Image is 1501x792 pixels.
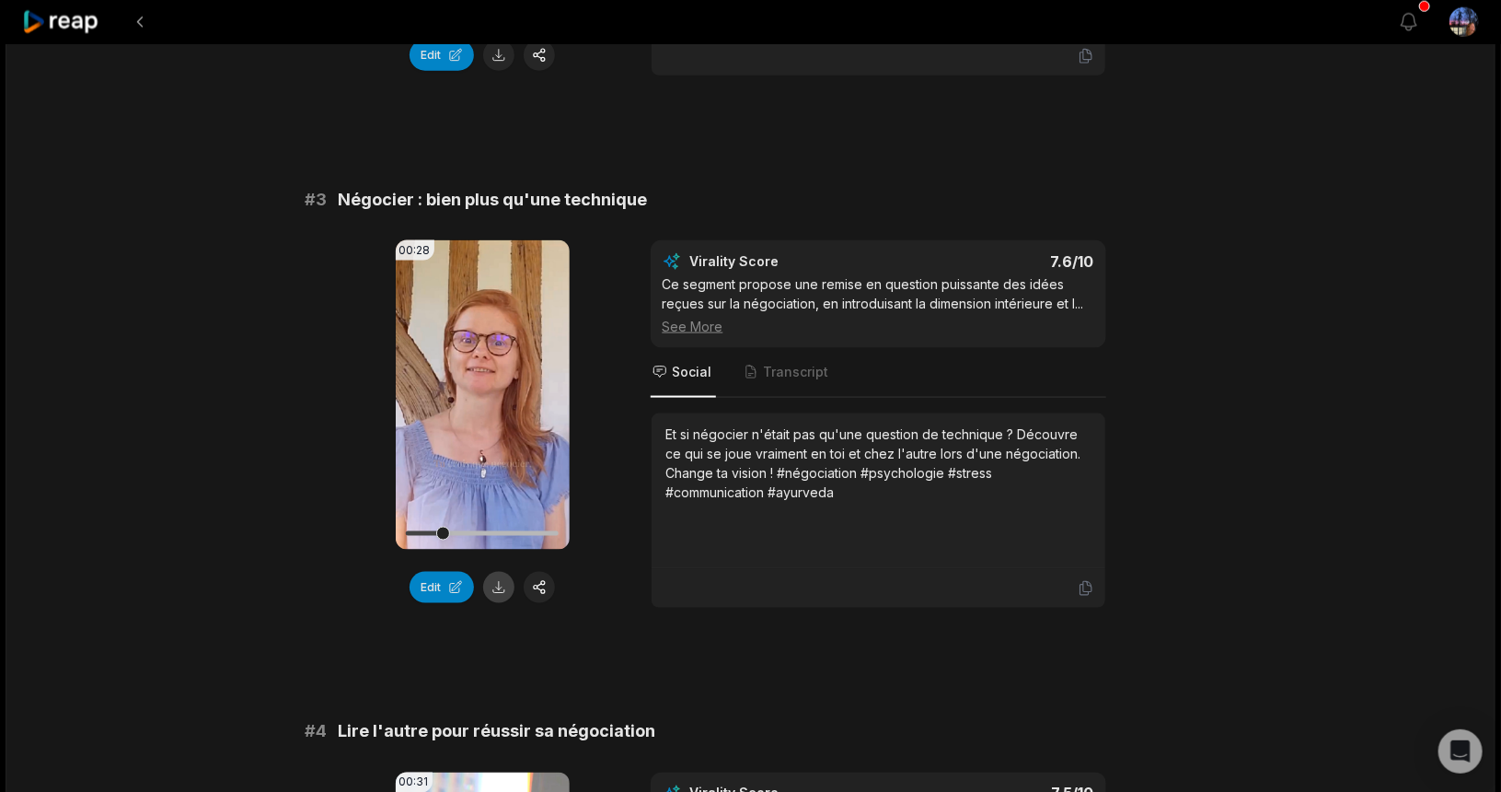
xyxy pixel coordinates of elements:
[410,40,474,71] button: Edit
[896,252,1094,271] div: 7.6 /10
[1438,729,1483,774] div: Open Intercom Messenger
[663,274,1094,336] div: Ce segment propose une remise en question puissante des idées reçues sur la négociation, en intro...
[663,317,1094,336] div: See More
[410,572,474,603] button: Edit
[666,425,1091,502] div: Et si négocier n'était pas qu'une question de technique ? Découvre ce qui se joue vraiment en toi...
[339,187,648,213] span: Négocier : bien plus qu'une technique
[690,252,888,271] div: Virality Score
[306,187,328,213] span: # 3
[651,348,1106,398] nav: Tabs
[673,363,712,381] span: Social
[396,240,570,550] video: Your browser does not support mp4 format.
[339,719,656,745] span: Lire l'autre pour réussir sa négociation
[764,363,829,381] span: Transcript
[306,719,328,745] span: # 4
